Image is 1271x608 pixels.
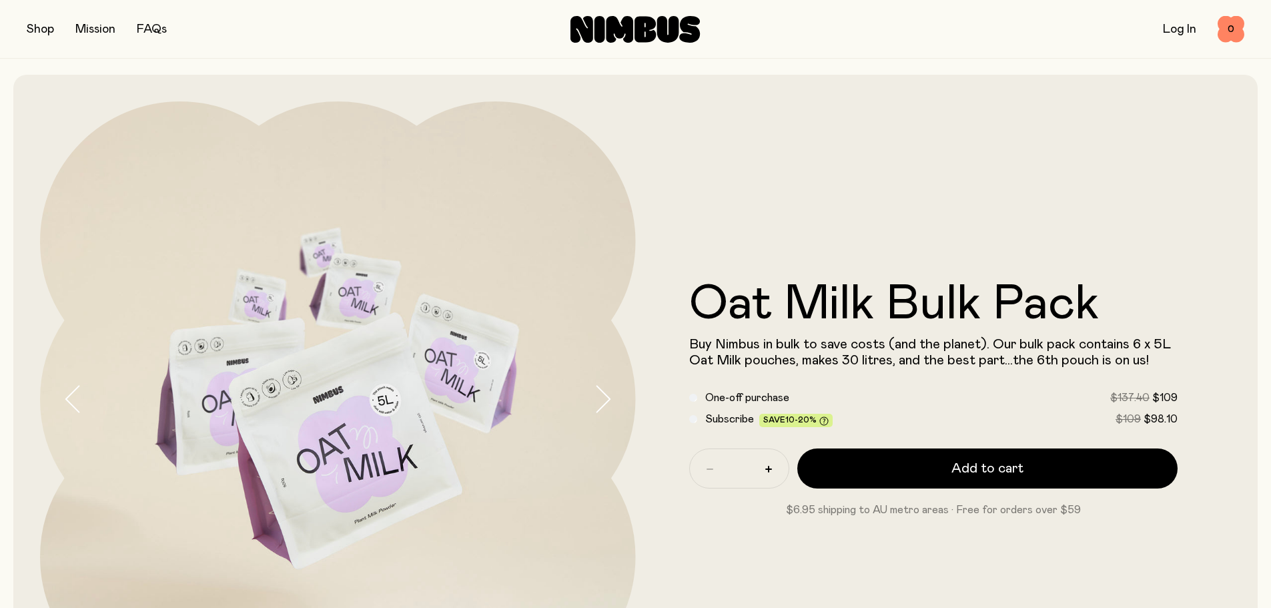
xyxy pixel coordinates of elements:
span: Subscribe [705,414,754,424]
p: $6.95 shipping to AU metro areas · Free for orders over $59 [689,502,1178,518]
button: 0 [1218,16,1244,43]
a: FAQs [137,23,167,35]
span: Buy Nimbus in bulk to save costs (and the planet). Our bulk pack contains 6 x 5L Oat Milk pouches... [689,338,1171,367]
a: Log In [1163,23,1196,35]
span: Add to cart [951,459,1023,478]
span: $109 [1152,392,1178,403]
span: One-off purchase [705,392,789,403]
a: Mission [75,23,115,35]
span: $137.40 [1110,392,1150,403]
h1: Oat Milk Bulk Pack [689,280,1178,328]
span: Save [763,416,829,426]
span: 10-20% [785,416,817,424]
button: Add to cart [797,448,1178,489]
span: $109 [1116,414,1141,424]
span: $98.10 [1144,414,1178,424]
